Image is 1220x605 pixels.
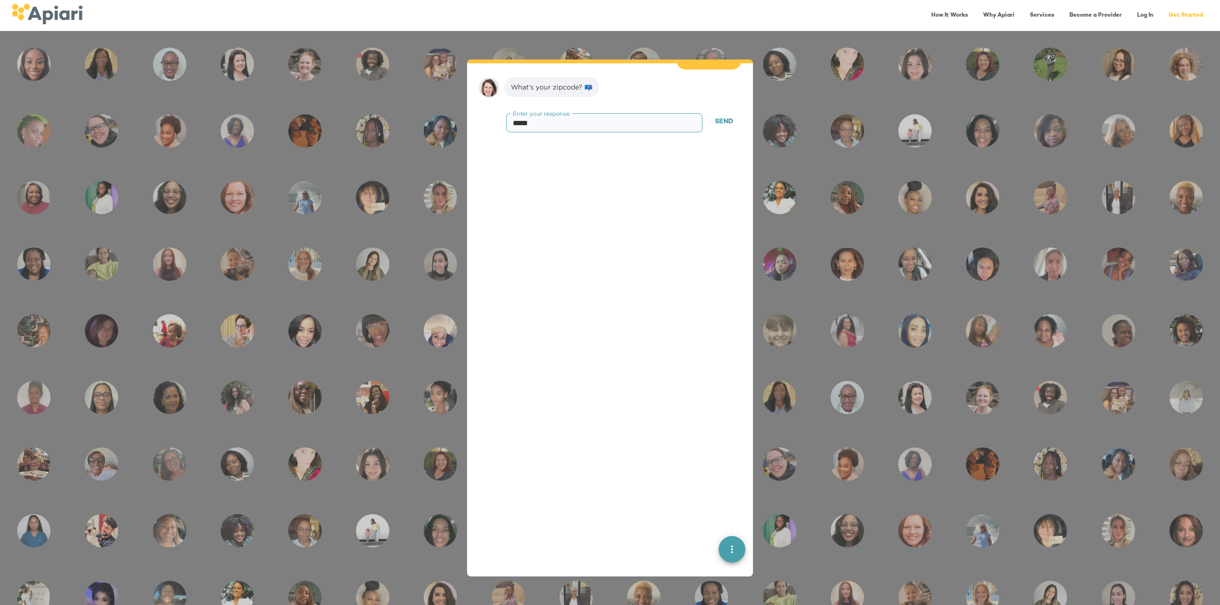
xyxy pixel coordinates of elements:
button: quick menu [719,536,745,563]
a: How It Works [925,6,974,25]
div: What's your zipcode? 📪 [511,82,592,92]
a: Become a Provider [1064,6,1128,25]
a: Get Started [1163,6,1209,25]
a: Services [1024,6,1060,25]
img: logo [11,4,82,24]
img: amy.37686e0395c82528988e.png [478,77,499,98]
a: Log In [1131,6,1159,25]
button: Send [706,113,742,131]
span: Send [715,116,733,128]
a: Why Apiari [977,6,1020,25]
